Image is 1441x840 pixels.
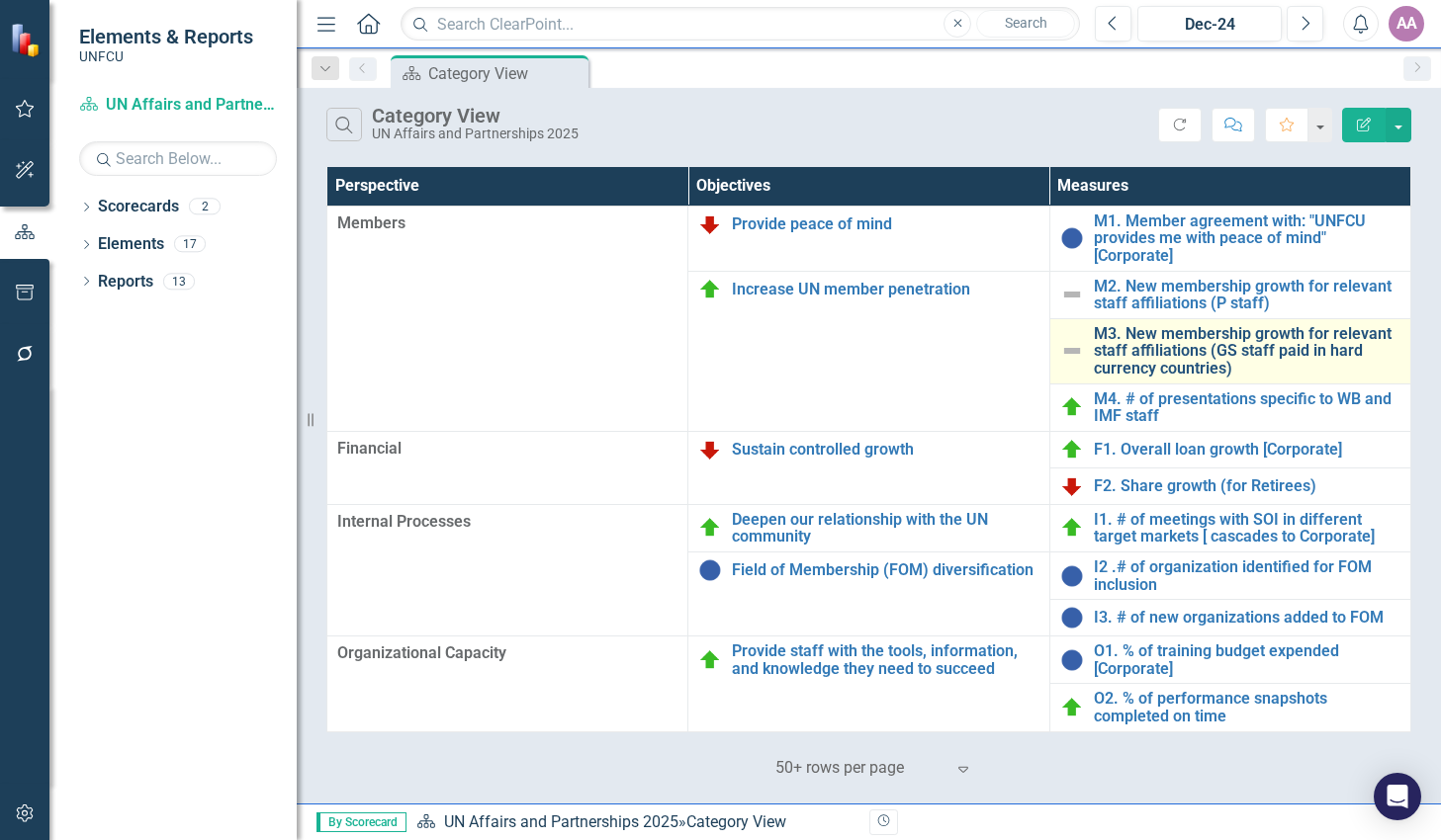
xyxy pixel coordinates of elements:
a: M1. Member agreement with: "UNFCU provides me with peace of mind" [Corporate] [1094,212,1400,265]
td: Double-Click to Edit Right Click for Context Menu [1049,431,1410,467]
td: Double-Click to Edit Right Click for Context Menu [1049,551,1410,599]
td: Double-Click to Edit Right Click for Context Menu [1049,600,1410,636]
td: Double-Click to Edit [327,636,688,731]
td: Double-Click to Edit Right Click for Context Menu [688,636,1049,731]
img: On Target [1060,438,1084,462]
a: Elements [98,233,164,256]
div: 17 [174,236,206,253]
a: M3. New membership growth for relevant staff affiliations (GS staff paid in hard currency countries) [1094,325,1400,378]
td: Double-Click to Edit Right Click for Context Menu [1049,636,1410,684]
div: 13 [163,273,195,290]
input: Search Below... [79,141,277,176]
small: UNFCU [79,48,253,64]
td: Double-Click to Edit Right Click for Context Menu [1049,684,1410,731]
td: Double-Click to Edit Right Click for Context Menu [688,271,1049,431]
span: Members [337,212,677,235]
td: Double-Click to Edit Right Click for Context Menu [1049,271,1410,318]
a: UN Affairs and Partnerships 2025 [79,94,277,117]
a: UN Affairs and Partnerships 2025 [444,812,678,831]
span: Elements & Reports [79,25,253,48]
a: Increase UN member penetration [732,281,1038,298]
img: On Target [698,278,722,301]
a: M4. # of presentations specific to WB and IMF staff [1094,390,1400,425]
div: Category View [428,61,584,86]
img: On Target [698,516,722,540]
a: Scorecards [98,196,179,218]
img: Data Not Yet Due [1060,226,1084,250]
td: Double-Click to Edit Right Click for Context Menu [1049,504,1410,551]
span: Search [1005,15,1047,31]
a: F2. Share growth (for Retirees) [1094,477,1400,495]
td: Double-Click to Edit Right Click for Context Menu [688,504,1049,551]
td: Double-Click to Edit Right Click for Context Menu [1049,383,1410,431]
a: Provide staff with the tools, information, and knowledge they need to succeed [732,642,1038,677]
img: Data Not Yet Due [1060,606,1084,630]
button: Search [976,10,1075,38]
img: Data Not Yet Due [698,558,722,582]
td: Double-Click to Edit Right Click for Context Menu [688,206,1049,271]
input: Search ClearPoint... [401,7,1080,42]
div: UN Affairs and Partnerships 2025 [372,126,579,141]
td: Double-Click to Edit Right Click for Context Menu [1049,206,1410,271]
td: Double-Click to Edit [327,504,688,635]
div: 2 [189,199,221,215]
div: Dec-24 [1144,13,1275,37]
img: Not Defined [1060,339,1084,363]
div: Category View [686,812,786,831]
a: Provide peace of mind [732,215,1038,233]
button: Dec-24 [1137,6,1282,42]
img: Below Plan [698,212,722,236]
img: On Target [1060,696,1084,719]
td: Double-Click to Edit [327,431,688,504]
td: Double-Click to Edit Right Click for Context Menu [1049,318,1410,383]
a: Deepen our relationship with the UN community [732,511,1038,546]
td: Double-Click to Edit [327,206,688,431]
a: O2. % of performance snapshots completed on time [1094,690,1400,724]
td: Double-Click to Edit Right Click for Context Menu [688,551,1049,635]
div: Category View [372,105,579,126]
span: Organizational Capacity [337,642,677,665]
img: On Target [698,648,722,672]
img: Data Not Yet Due [1060,648,1084,672]
a: I1. # of meetings with SOI in different target markets [ cascades to Corporate] [1094,511,1400,546]
span: Internal Processes [337,511,677,534]
span: Financial [337,438,677,461]
button: AA [1389,6,1424,42]
a: F1. Overall loan growth [Corporate] [1094,441,1400,459]
img: Below Plan [698,438,722,462]
img: Not Defined [1060,283,1084,306]
span: By Scorecard [316,812,406,832]
img: ClearPoint Strategy [10,23,45,57]
a: I3. # of new organizations added to FOM [1094,609,1400,627]
a: Reports [98,271,153,294]
a: I2 .# of organization identified for FOM inclusion [1094,558,1400,593]
a: O1. % of training budget expended [Corporate] [1094,642,1400,677]
a: M2. New membership growth for relevant staff affiliations (P staff) [1094,278,1400,312]
td: Double-Click to Edit Right Click for Context Menu [1049,467,1410,504]
a: Field of Membership (FOM) diversification [732,561,1038,579]
td: Double-Click to Edit Right Click for Context Menu [688,431,1049,504]
img: Below Plan [1060,474,1084,498]
img: On Target [1060,516,1084,540]
img: On Target [1060,395,1084,419]
div: » [416,811,855,834]
a: Sustain controlled growth [732,441,1038,459]
div: Open Intercom Messenger [1374,773,1421,820]
img: Data Not Yet Due [1060,564,1084,588]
